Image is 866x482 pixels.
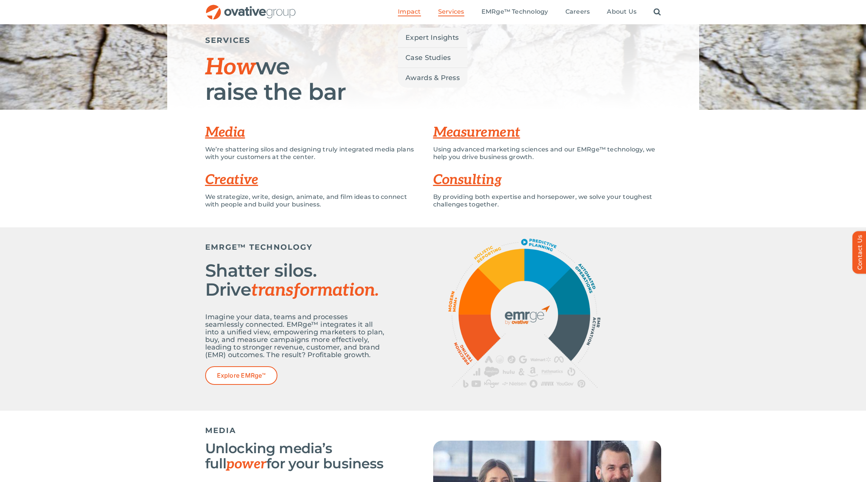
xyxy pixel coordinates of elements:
span: power [226,456,266,473]
img: OG_EMRge_Overview_R4_EMRge_Graphic transparent [448,239,600,388]
a: Awards & Press [398,68,467,88]
a: About Us [607,8,636,16]
h5: SERVICES [205,36,661,45]
span: How [205,54,256,81]
span: Awards & Press [405,72,460,83]
span: Expert Insights [405,32,459,43]
span: transformation. [251,280,379,301]
h2: Shatter silos. Drive [205,261,388,300]
a: OG_Full_horizontal_RGB [205,4,296,11]
p: Using advanced marketing sciences and our EMRge™ technology, we help you drive business growth. [433,146,661,161]
a: Expert Insights [398,28,467,47]
a: Impact [398,8,421,16]
a: Consulting [433,172,502,188]
p: We’re shattering silos and designing truly integrated media plans with your customers at the center. [205,146,422,161]
span: Explore EMRge™ [217,372,266,379]
h1: we raise the bar [205,54,661,104]
h5: MEDIA [205,426,661,435]
a: Services [438,8,464,16]
a: Creative [205,172,258,188]
p: Imagine your data, teams and processes seamlessly connected. EMRge™ integrates it all into a unif... [205,313,388,359]
a: Careers [565,8,590,16]
a: Measurement [433,124,520,141]
a: Media [205,124,245,141]
a: Case Studies [398,48,467,68]
h5: EMRGE™ TECHNOLOGY [205,243,388,252]
span: Case Studies [405,52,451,63]
a: EMRge™ Technology [481,8,548,16]
h3: Unlocking media’s full for your business [205,441,395,472]
a: Search [654,8,661,16]
a: Explore EMRge™ [205,366,277,385]
p: We strategize, write, design, animate, and film ideas to connect with people and build your busin... [205,193,422,208]
p: By providing both expertise and horsepower, we solve your toughest challenges together. [433,193,661,208]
